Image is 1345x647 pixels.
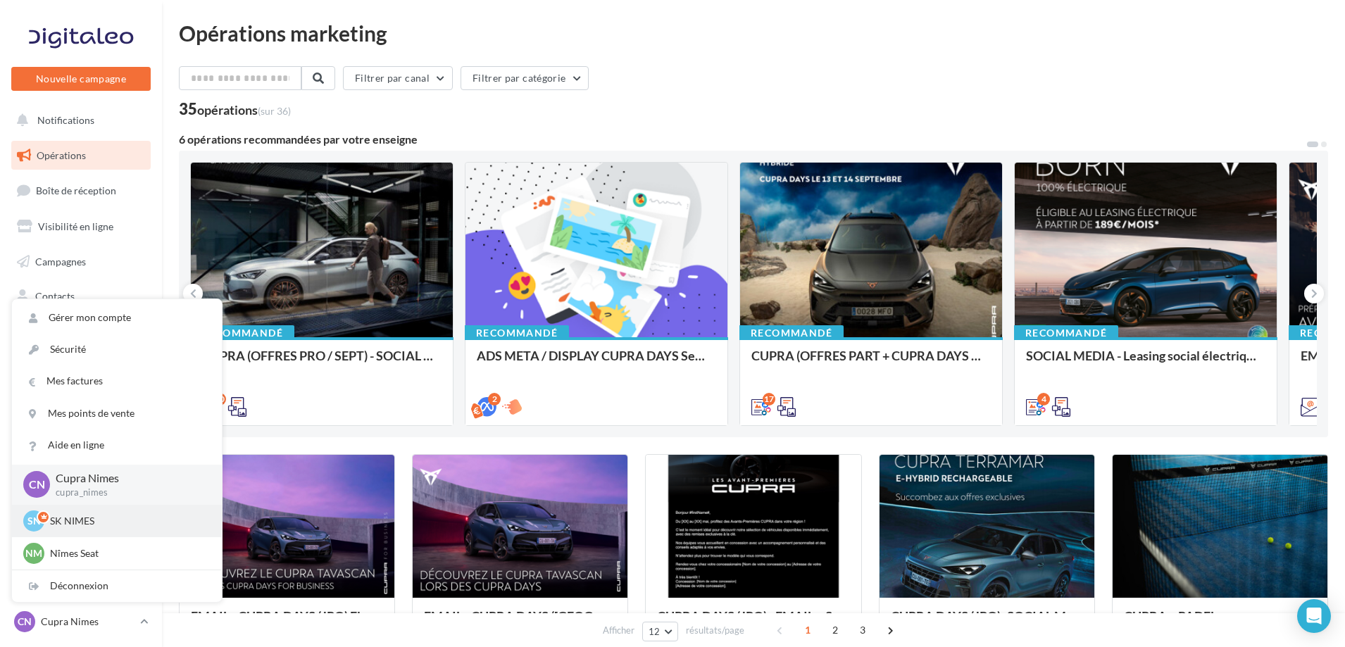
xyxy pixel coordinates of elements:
[37,114,94,126] span: Notifications
[649,626,661,637] span: 12
[18,615,32,629] span: CN
[50,514,205,528] p: SK NIMES
[258,105,291,117] span: (sur 36)
[796,619,819,641] span: 1
[8,106,148,135] button: Notifications
[8,212,154,241] a: Visibilité en ligne
[657,609,849,637] div: CUPRA DAYS (JPO) - EMAIL + SMS
[25,546,42,560] span: Nm
[763,393,775,406] div: 17
[851,619,874,641] span: 3
[12,398,222,429] a: Mes points de vente
[739,325,844,341] div: Recommandé
[36,184,116,196] span: Boîte de réception
[891,609,1083,637] div: CUPRA DAYS (JPO)- SOCIAL MEDIA
[190,325,294,341] div: Recommandé
[41,615,134,629] p: Cupra Nimes
[1124,609,1316,637] div: CUPRA x PADEL
[8,247,154,277] a: Campagnes
[12,365,222,397] a: Mes factures
[8,434,154,475] a: Campagnes DataOnDemand
[56,470,199,486] p: Cupra Nimes
[8,141,154,170] a: Opérations
[38,220,113,232] span: Visibilité en ligne
[179,101,291,117] div: 35
[56,486,199,499] p: cupra_nimes
[191,609,383,637] div: EMAIL - CUPRA DAYS (JPO) Fleet Générique
[1014,325,1118,341] div: Recommandé
[179,23,1328,44] div: Opérations marketing
[824,619,846,641] span: 2
[751,348,991,377] div: CUPRA (OFFRES PART + CUPRA DAYS / SEPT) - SOCIAL MEDIA
[27,514,41,528] span: SN
[488,393,501,406] div: 2
[50,546,205,560] p: Nîmes Seat
[35,290,75,302] span: Contacts
[8,175,154,206] a: Boîte de réception
[642,622,678,641] button: 12
[29,477,45,493] span: CN
[424,609,616,637] div: EMAIL - CUPRA DAYS ([GEOGRAPHIC_DATA]) Private Générique
[8,317,154,346] a: Médiathèque
[8,387,154,428] a: PLV et print personnalisable
[11,608,151,635] a: CN Cupra Nimes
[202,348,442,377] div: CUPRA (OFFRES PRO / SEPT) - SOCIAL MEDIA
[343,66,453,90] button: Filtrer par canal
[1297,599,1331,633] div: Open Intercom Messenger
[686,624,744,637] span: résultats/page
[12,429,222,461] a: Aide en ligne
[603,624,634,637] span: Afficher
[179,134,1306,145] div: 6 opérations recommandées par votre enseigne
[12,302,222,334] a: Gérer mon compte
[35,255,86,267] span: Campagnes
[11,67,151,91] button: Nouvelle campagne
[477,348,716,377] div: ADS META / DISPLAY CUPRA DAYS Septembre 2025
[1037,393,1050,406] div: 4
[8,282,154,311] a: Contacts
[12,570,222,602] div: Déconnexion
[465,325,569,341] div: Recommandé
[461,66,589,90] button: Filtrer par catégorie
[8,352,154,382] a: Calendrier
[37,149,86,161] span: Opérations
[197,103,291,116] div: opérations
[12,334,222,365] a: Sécurité
[1026,348,1265,377] div: SOCIAL MEDIA - Leasing social électrique - CUPRA Born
